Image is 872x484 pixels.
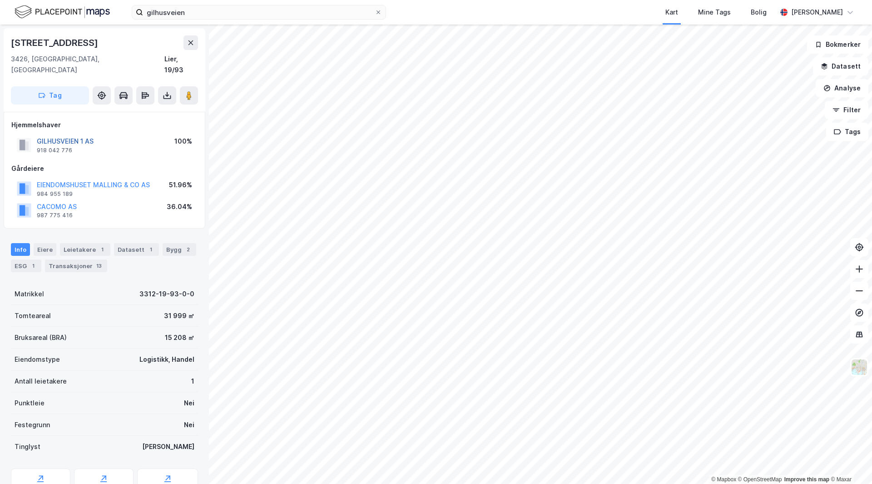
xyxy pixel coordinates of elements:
[15,4,110,20] img: logo.f888ab2527a4732fd821a326f86c7f29.svg
[142,441,194,452] div: [PERSON_NAME]
[15,376,67,387] div: Antall leietakere
[164,310,194,321] div: 31 999 ㎡
[11,163,198,174] div: Gårdeiere
[37,147,72,154] div: 918 042 776
[784,476,829,483] a: Improve this map
[791,7,843,18] div: [PERSON_NAME]
[146,245,155,254] div: 1
[825,101,868,119] button: Filter
[164,54,198,75] div: Lier, 19/93
[29,261,38,270] div: 1
[15,332,67,343] div: Bruksareal (BRA)
[139,354,194,365] div: Logistikk, Handel
[98,245,107,254] div: 1
[15,441,40,452] div: Tinglyst
[169,180,192,190] div: 51.96%
[738,476,782,483] a: OpenStreetMap
[60,243,110,256] div: Leietakere
[45,259,107,272] div: Transaksjoner
[163,243,196,256] div: Bygg
[15,398,45,409] div: Punktleie
[11,120,198,130] div: Hjemmelshaver
[139,289,194,299] div: 3312-19-93-0-0
[826,123,868,141] button: Tags
[174,136,192,147] div: 100%
[11,243,30,256] div: Info
[34,243,56,256] div: Eiere
[711,476,736,483] a: Mapbox
[813,57,868,75] button: Datasett
[94,261,104,270] div: 13
[37,212,73,219] div: 987 775 416
[143,5,375,19] input: Søk på adresse, matrikkel, gårdeiere, leietakere eller personer
[114,243,159,256] div: Datasett
[184,419,194,430] div: Nei
[816,79,868,97] button: Analyse
[184,398,194,409] div: Nei
[11,86,89,105] button: Tag
[37,190,73,198] div: 984 955 189
[191,376,194,387] div: 1
[15,310,51,321] div: Tomteareal
[851,359,868,376] img: Z
[15,419,50,430] div: Festegrunn
[15,354,60,365] div: Eiendomstype
[167,201,192,212] div: 36.04%
[15,289,44,299] div: Matrikkel
[165,332,194,343] div: 15 208 ㎡
[698,7,731,18] div: Mine Tags
[11,35,100,50] div: [STREET_ADDRESS]
[183,245,193,254] div: 2
[665,7,678,18] div: Kart
[11,259,41,272] div: ESG
[807,35,868,54] button: Bokmerker
[11,54,164,75] div: 3426, [GEOGRAPHIC_DATA], [GEOGRAPHIC_DATA]
[827,440,872,484] iframe: Chat Widget
[751,7,767,18] div: Bolig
